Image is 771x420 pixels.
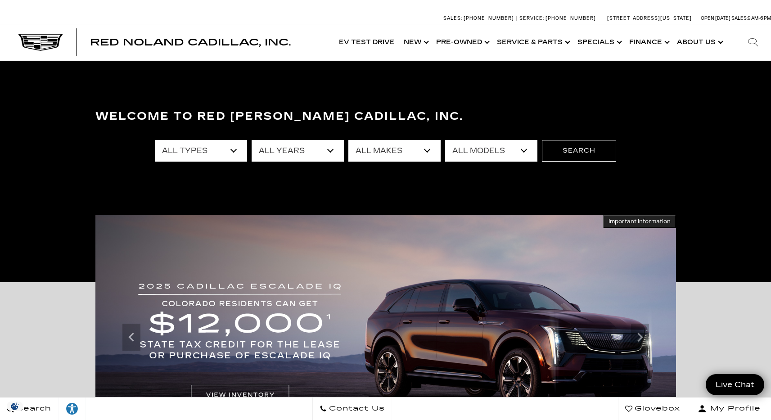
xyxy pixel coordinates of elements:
[59,402,86,415] div: Explore your accessibility options
[90,37,291,48] span: Red Noland Cadillac, Inc.
[618,397,687,420] a: Glovebox
[707,402,761,415] span: My Profile
[445,140,537,162] select: Filter by model
[607,15,692,21] a: [STREET_ADDRESS][US_STATE]
[252,140,344,162] select: Filter by year
[327,402,385,415] span: Contact Us
[519,15,544,21] span: Service:
[348,140,441,162] select: Filter by make
[687,397,771,420] button: Open user profile menu
[102,147,103,148] a: undefined
[14,402,51,415] span: Search
[516,16,598,21] a: Service: [PHONE_NUMBER]
[59,397,86,420] a: Explore your accessibility options
[95,108,676,126] h3: Welcome to Red [PERSON_NAME] Cadillac, Inc.
[609,218,671,225] span: Important Information
[443,16,516,21] a: Sales: [PHONE_NUMBER]
[731,15,748,21] span: Sales:
[631,324,649,351] div: Next
[122,324,140,351] div: Previous
[735,24,771,60] div: Search
[542,140,616,162] button: Search
[90,38,291,47] a: Red Noland Cadillac, Inc.
[464,15,514,21] span: [PHONE_NUMBER]
[748,15,771,21] span: 9 AM-6 PM
[312,397,392,420] a: Contact Us
[603,215,676,228] button: Important Information
[701,15,730,21] span: Open [DATE]
[706,374,764,395] a: Live Chat
[492,24,573,60] a: Service & Parts
[399,24,432,60] a: New
[711,379,759,390] span: Live Chat
[5,402,25,411] section: Click to Open Cookie Consent Modal
[334,24,399,60] a: EV Test Drive
[672,24,726,60] a: About Us
[573,24,625,60] a: Specials
[18,34,63,51] img: Cadillac Dark Logo with Cadillac White Text
[5,402,25,411] img: Opt-Out Icon
[546,15,596,21] span: [PHONE_NUMBER]
[432,24,492,60] a: Pre-Owned
[632,402,680,415] span: Glovebox
[625,24,672,60] a: Finance
[155,140,247,162] select: Filter by type
[443,15,462,21] span: Sales:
